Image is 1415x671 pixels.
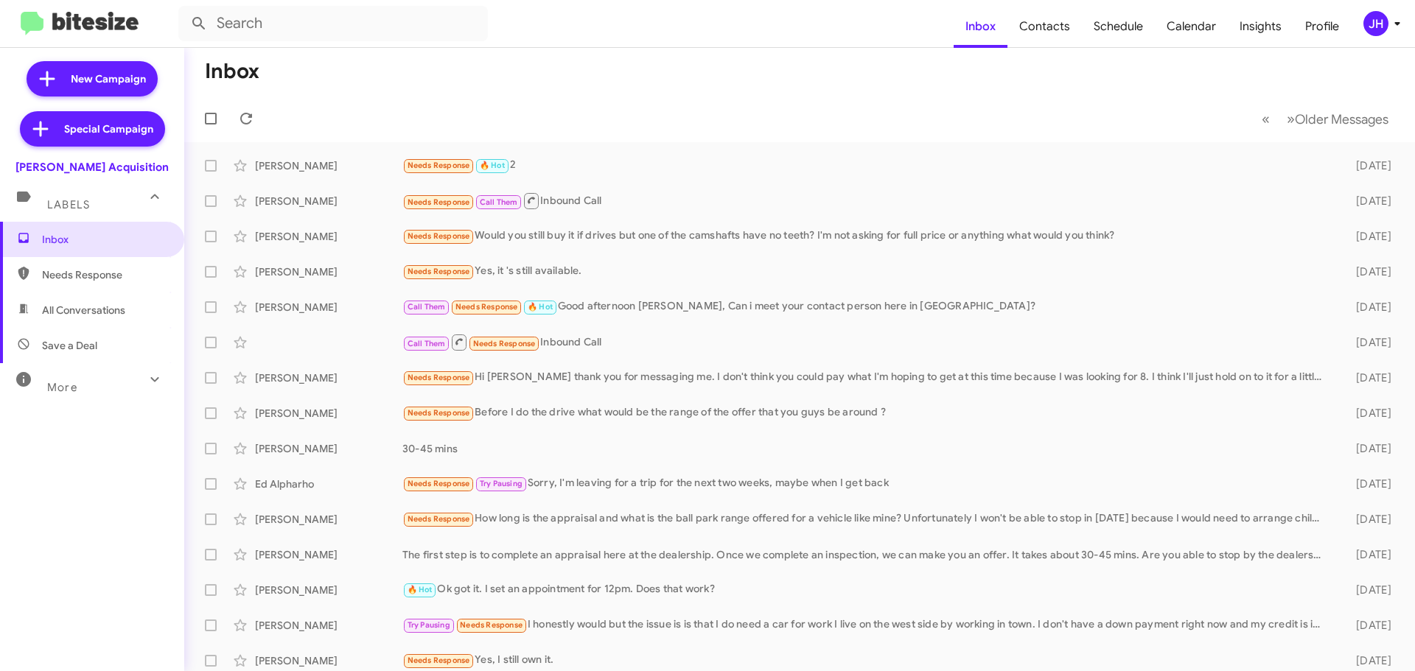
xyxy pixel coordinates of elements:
[1295,111,1388,127] span: Older Messages
[255,653,402,668] div: [PERSON_NAME]
[528,302,553,312] span: 🔥 Hot
[1332,583,1403,597] div: [DATE]
[408,267,470,276] span: Needs Response
[408,585,433,594] span: 🔥 Hot
[402,157,1332,174] div: 2
[408,302,446,312] span: Call Them
[27,61,158,96] a: New Campaign
[408,197,470,207] span: Needs Response
[255,194,402,208] div: [PERSON_NAME]
[20,111,165,147] a: Special Campaign
[64,122,153,136] span: Special Campaign
[42,303,125,317] span: All Conversations
[1253,104,1279,134] button: Previous
[408,231,470,241] span: Needs Response
[1293,5,1351,48] a: Profile
[255,512,402,527] div: [PERSON_NAME]
[1332,512,1403,527] div: [DATE]
[1332,547,1403,562] div: [DATE]
[1351,11,1399,36] button: JH
[402,192,1332,210] div: Inbound Call
[408,339,446,348] span: Call Them
[1262,110,1270,128] span: «
[402,333,1332,351] div: Inbound Call
[402,547,1332,562] div: The first step is to complete an appraisal here at the dealership. Once we complete an inspection...
[480,479,523,488] span: Try Pausing
[408,514,470,524] span: Needs Response
[1228,5,1293,48] a: Insights
[1332,335,1403,350] div: [DATE]
[1363,11,1388,36] div: JH
[255,477,402,491] div: Ed Alpharho
[402,510,1332,527] div: How long is the appraisal and what is the ball park range offered for a vehicle like mine? Unfort...
[1332,406,1403,421] div: [DATE]
[402,441,1332,456] div: 30-45 mins
[480,161,505,170] span: 🔥 Hot
[1155,5,1228,48] a: Calendar
[402,404,1332,421] div: Before I do the drive what would be the range of the offer that you guys be around ?
[1082,5,1155,48] a: Schedule
[205,60,259,83] h1: Inbox
[15,160,169,175] div: [PERSON_NAME] Acquisition
[255,583,402,597] div: [PERSON_NAME]
[402,263,1332,280] div: Yes, it 's still available.
[1332,194,1403,208] div: [DATE]
[954,5,1007,48] a: Inbox
[42,232,167,247] span: Inbox
[42,267,167,282] span: Needs Response
[1332,229,1403,244] div: [DATE]
[408,373,470,382] span: Needs Response
[255,158,402,173] div: [PERSON_NAME]
[255,547,402,562] div: [PERSON_NAME]
[408,620,450,630] span: Try Pausing
[455,302,518,312] span: Needs Response
[47,381,77,394] span: More
[408,656,470,665] span: Needs Response
[460,620,523,630] span: Needs Response
[402,475,1332,492] div: Sorry, I'm leaving for a trip for the next two weeks, maybe when I get back
[42,338,97,353] span: Save a Deal
[255,264,402,279] div: [PERSON_NAME]
[1332,264,1403,279] div: [DATE]
[1332,300,1403,315] div: [DATE]
[1332,477,1403,491] div: [DATE]
[402,616,1332,633] div: I honestly would but the issue is is that I do need a car for work I live on the west side by wor...
[480,197,518,207] span: Call Them
[255,229,402,244] div: [PERSON_NAME]
[255,300,402,315] div: [PERSON_NAME]
[402,581,1332,598] div: Ok got it. I set an appointment for 12pm. Does that work?
[408,161,470,170] span: Needs Response
[255,406,402,421] div: [PERSON_NAME]
[1332,158,1403,173] div: [DATE]
[47,198,90,211] span: Labels
[1332,618,1403,633] div: [DATE]
[1007,5,1082,48] a: Contacts
[1287,110,1295,128] span: »
[408,479,470,488] span: Needs Response
[255,441,402,456] div: [PERSON_NAME]
[402,652,1332,669] div: Yes, I still own it.
[402,369,1332,386] div: Hi [PERSON_NAME] thank you for messaging me. I don't think you could pay what I'm hoping to get a...
[1332,653,1403,668] div: [DATE]
[402,228,1332,245] div: Would you still buy it if drives but one of the camshafts have no teeth? I'm not asking for full ...
[1332,370,1403,385] div: [DATE]
[1332,441,1403,456] div: [DATE]
[71,71,146,86] span: New Campaign
[402,298,1332,315] div: Good afternoon [PERSON_NAME], Can i meet your contact person here in [GEOGRAPHIC_DATA]?
[1278,104,1397,134] button: Next
[255,618,402,633] div: [PERSON_NAME]
[255,370,402,385] div: [PERSON_NAME]
[178,6,488,41] input: Search
[408,408,470,418] span: Needs Response
[1254,104,1397,134] nav: Page navigation example
[473,339,536,348] span: Needs Response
